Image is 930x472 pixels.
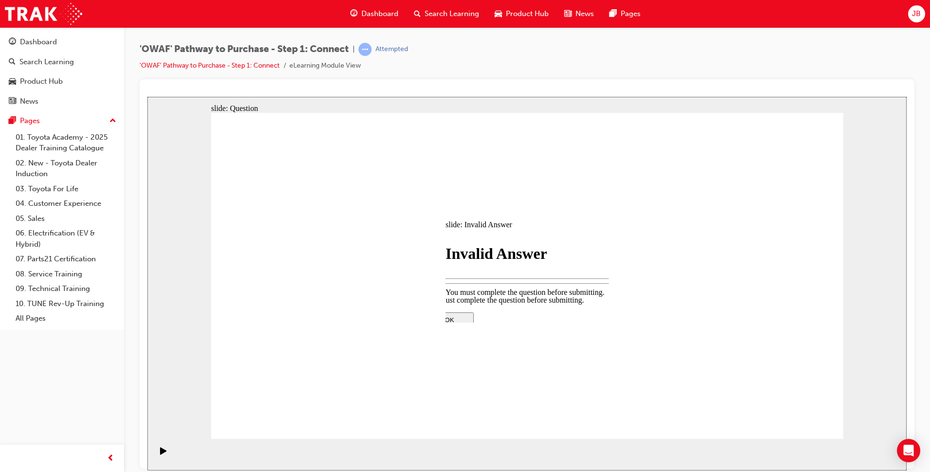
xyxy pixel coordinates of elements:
a: 08. Service Training [12,267,120,282]
button: Pages [4,112,120,130]
div: Attempted [376,45,408,54]
span: search-icon [9,58,16,67]
a: car-iconProduct Hub [487,4,556,24]
span: news-icon [564,8,572,20]
span: | [353,44,355,55]
span: JB [912,8,921,19]
a: 06. Electrification (EV & Hybrid) [12,226,120,252]
a: Search Learning [4,53,120,71]
a: News [4,92,120,110]
div: Pages [20,115,40,127]
span: up-icon [109,115,116,127]
a: 09. Technical Training [12,281,120,296]
a: Product Hub [4,73,120,91]
a: 01. Toyota Academy - 2025 Dealer Training Catalogue [12,130,120,156]
span: pages-icon [609,8,617,20]
a: news-iconNews [556,4,602,24]
li: eLearning Module View [289,60,361,72]
span: guage-icon [350,8,358,20]
a: Dashboard [4,33,120,51]
a: 03. Toyota For Life [12,182,120,197]
span: guage-icon [9,38,16,47]
span: Product Hub [506,8,549,19]
img: Trak [5,3,82,25]
a: 02. New - Toyota Dealer Induction [12,156,120,182]
button: JB [908,5,925,22]
div: News [20,96,38,107]
a: 04. Customer Experience [12,196,120,211]
div: Open Intercom Messenger [897,439,920,462]
span: search-icon [414,8,421,20]
div: Product Hub [20,76,63,87]
span: prev-icon [107,453,114,465]
a: pages-iconPages [602,4,648,24]
span: car-icon [9,77,16,86]
span: Dashboard [361,8,398,19]
a: 'OWAF' Pathway to Purchase - Step 1: Connect [140,61,280,70]
span: learningRecordVerb_ATTEMPT-icon [358,43,372,56]
a: 05. Sales [12,211,120,226]
span: pages-icon [9,117,16,126]
span: Search Learning [425,8,479,19]
span: Pages [621,8,641,19]
span: News [575,8,594,19]
a: 10. TUNE Rev-Up Training [12,296,120,311]
a: 07. Parts21 Certification [12,252,120,267]
a: guage-iconDashboard [342,4,406,24]
a: All Pages [12,311,120,326]
span: news-icon [9,97,16,106]
a: search-iconSearch Learning [406,4,487,24]
button: DashboardSearch LearningProduct HubNews [4,31,120,112]
div: Search Learning [19,56,74,68]
span: car-icon [495,8,502,20]
div: Dashboard [20,36,57,48]
span: 'OWAF' Pathway to Purchase - Step 1: Connect [140,44,349,55]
